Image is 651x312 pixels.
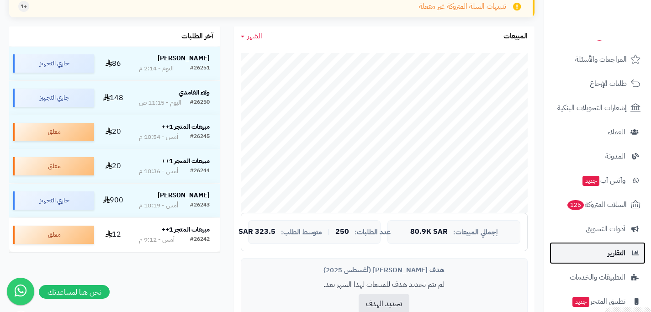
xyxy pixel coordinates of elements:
span: أدوات التسويق [586,222,625,235]
td: 86 [98,47,128,80]
span: السلات المتروكة [566,198,627,211]
span: | [328,228,330,235]
span: إشعارات التحويلات البنكية [557,101,627,114]
strong: مبيعات المتجر 1++ [162,156,210,166]
h3: آخر الطلبات [181,32,213,41]
div: معلق [13,226,94,244]
div: جاري التجهيز [13,89,94,107]
div: #26243 [190,201,210,210]
span: 126 [566,200,585,211]
strong: مبيعات المتجر 1++ [162,122,210,132]
a: المدونة [550,145,646,167]
img: logo-2.png [589,8,642,27]
span: 323.5 SAR [238,228,275,236]
a: إشعارات التحويلات البنكية [550,97,646,119]
td: 12 [98,218,128,252]
div: أمس - 10:54 م [139,132,178,142]
a: التطبيقات والخدمات [550,266,646,288]
a: التقارير [550,242,646,264]
span: التقارير [608,247,625,259]
div: اليوم - 11:15 ص [139,98,181,107]
h3: المبيعات [503,32,528,41]
span: عدد الطلبات: [355,228,391,236]
a: طلبات الإرجاع [550,73,646,95]
span: الشهر [247,31,262,42]
strong: [PERSON_NAME] [158,53,210,63]
span: جديد [582,176,599,186]
div: #26250 [190,98,210,107]
span: 250 [335,228,349,236]
span: إجمالي المبيعات: [453,228,498,236]
div: جاري التجهيز [13,191,94,210]
strong: ولاء الغامدي [179,88,210,97]
p: لم يتم تحديد هدف للمبيعات لهذا الشهر بعد. [248,280,520,290]
td: 900 [98,184,128,217]
span: متوسط الطلب: [281,228,322,236]
a: المراجعات والأسئلة [550,48,646,70]
span: المراجعات والأسئلة [575,53,627,66]
span: التطبيقات والخدمات [570,271,625,284]
a: السلات المتروكة126 [550,194,646,216]
span: جديد [572,297,589,307]
strong: مبيعات المتجر 1++ [162,225,210,234]
span: طلبات الإرجاع [590,77,627,90]
span: 80.9K SAR [410,228,448,236]
a: العملاء [550,121,646,143]
div: معلق [13,157,94,175]
span: العملاء [608,126,625,138]
span: تنبيهات السلة المتروكة غير مفعلة [419,1,506,12]
div: #26245 [190,132,210,142]
span: 5 [593,30,605,41]
a: أدوات التسويق [550,218,646,240]
td: 148 [98,81,128,115]
div: أمس - 9:12 م [139,235,175,244]
div: جاري التجهيز [13,54,94,73]
a: وآتس آبجديد [550,169,646,191]
td: 20 [98,115,128,149]
span: وآتس آب [582,174,625,187]
div: اليوم - 2:14 م [139,64,174,73]
strong: [PERSON_NAME] [158,190,210,200]
span: المدونة [605,150,625,163]
div: #26251 [190,64,210,73]
span: تطبيق المتجر [572,295,625,308]
div: أمس - 10:36 م [139,167,178,176]
div: #26242 [190,235,210,244]
div: أمس - 10:19 م [139,201,178,210]
div: #26244 [190,167,210,176]
div: هدف [PERSON_NAME] (أغسطس 2025) [248,265,520,275]
span: +1 [21,3,27,11]
div: معلق [13,123,94,141]
a: الشهر [241,31,262,42]
td: 20 [98,149,128,183]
